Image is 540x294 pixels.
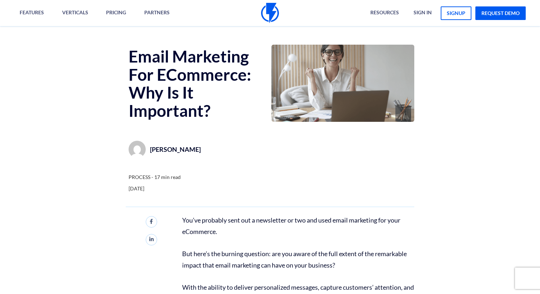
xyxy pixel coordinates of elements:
span: PROCESS - 17 min read [129,174,181,181]
p: But here’s the burning question: are you aware of the full extent of the remarkable impact that e... [182,248,414,271]
a: signup [441,6,471,20]
a: request demo [475,6,526,20]
h1: Email Marketing For eCommerce: Why Is It Important? [129,48,269,120]
p: [PERSON_NAME] [150,144,201,155]
span: [DATE] [129,185,181,192]
p: You’ve probably sent out a newsletter or two and used email marketing for your eCommerce. [182,214,414,237]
